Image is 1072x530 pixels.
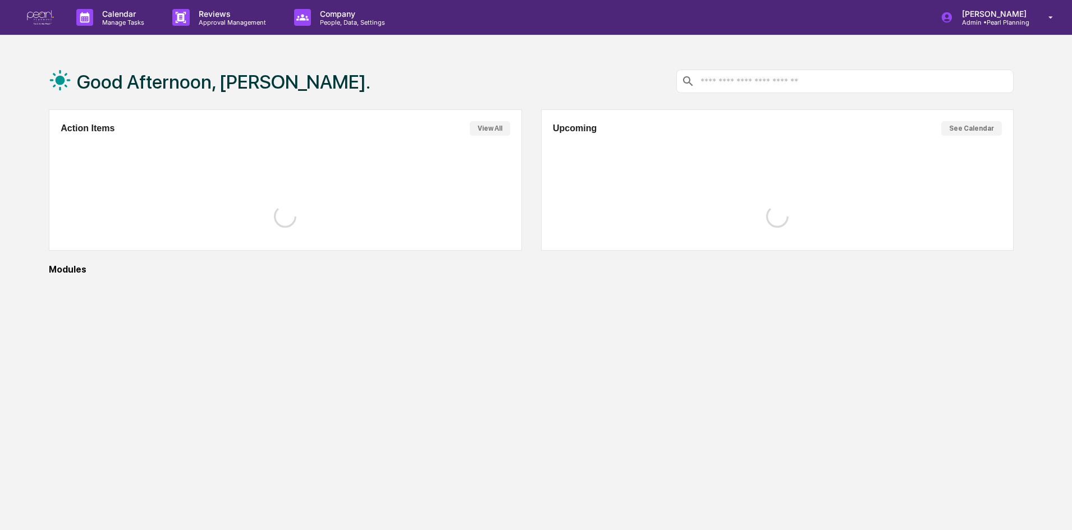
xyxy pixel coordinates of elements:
p: Company [311,9,391,19]
p: Approval Management [190,19,272,26]
h2: Upcoming [553,123,597,133]
p: Calendar [93,9,150,19]
p: Manage Tasks [93,19,150,26]
p: People, Data, Settings [311,19,391,26]
button: View All [470,121,510,136]
h2: Action Items [61,123,114,133]
div: Modules [49,264,1014,275]
p: Reviews [190,9,272,19]
p: [PERSON_NAME] [953,9,1032,19]
h1: Good Afternoon, [PERSON_NAME]. [77,71,370,93]
p: Admin • Pearl Planning [953,19,1032,26]
button: See Calendar [941,121,1002,136]
img: logo [27,10,54,25]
